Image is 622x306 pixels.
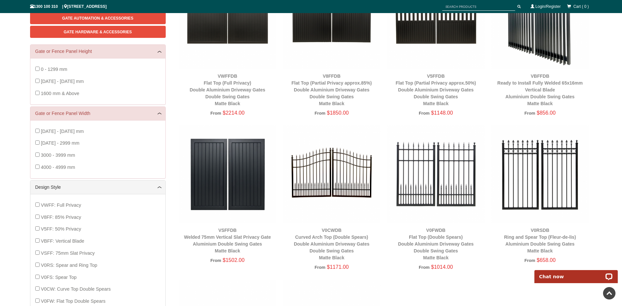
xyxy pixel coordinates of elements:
span: VSFF: 75mm Slat Privacy [41,250,95,256]
a: VBFFDBReady to Install Fully Welded 65x16mm Vertical BladeAluminium Double Swing GatesMatte Black [497,73,583,106]
a: VSFFDBWelded 75mm Vertical Slat Privacy GateAluminium Double Swing GatesMatte Black [184,228,271,253]
img: V0RSDB - Ring and Spear Top (Fleur-de-lis) - Aluminium Double Swing Gates - Matte Black - Gate Wa... [491,125,589,223]
span: Cart ( 0 ) [573,4,589,9]
span: $1148.00 [431,110,453,116]
iframe: LiveChat chat widget [530,263,622,283]
span: [DATE] - [DATE] mm [41,129,84,134]
a: Gate Hardware & Accessories [30,26,166,38]
span: From [314,265,325,270]
span: V0FS: Spear Top [41,275,76,280]
a: VWFFDBFlat Top (Full Privacy)Double Aluminium Driveway GatesDouble Swing GatesMatte Black [190,73,265,106]
a: V5FFDBFlat Top (Partial Privacy approx.50%)Double Aluminium Driveway GatesDouble Swing GatesMatte... [396,73,476,106]
span: 1300 100 310 | [STREET_ADDRESS] [30,4,107,9]
span: 4000 - 4999 mm [41,165,75,170]
span: V5FF: 50% Privacy [41,226,81,232]
span: [DATE] - 2999 mm [41,140,79,146]
span: 3000 - 3999 mm [41,153,75,158]
span: $1502.00 [223,257,244,263]
a: V8FFDBFlat Top (Partial Privacy approx.85%)Double Aluminium Driveway GatesDouble Swing GatesMatte... [292,73,372,106]
span: From [210,111,221,116]
span: 1600 mm & Above [41,91,79,96]
img: V0FWDB - Flat Top (Double Spears) - Double Aluminium Driveway Gates - Double Swing Gates - Matte ... [387,125,485,223]
span: $1171.00 [327,264,349,270]
span: From [419,265,429,270]
span: $658.00 [537,257,556,263]
span: $1014.00 [431,264,453,270]
span: $1850.00 [327,110,349,116]
span: VWFF: Full Privacy [41,202,81,208]
a: V0CWDBCurved Arch Top (Double Spears)Double Aluminium Driveway GatesDouble Swing GatesMatte Black [294,228,369,260]
a: V0RSDBRing and Spear Top (Fleur-de-lis)Aluminium Double Swing GatesMatte Black [504,228,576,253]
a: Login/Register [535,4,561,9]
a: V0FWDBFlat Top (Double Spears)Double Aluminium Driveway GatesDouble Swing GatesMatte Black [398,228,474,260]
span: From [210,258,221,263]
span: $856.00 [537,110,556,116]
span: V0FW: Flat Top Double Spears [41,298,106,304]
span: V0CW: Curve Top Double Spears [41,286,111,292]
input: SEARCH PRODUCTS [442,3,515,11]
a: Gate or Fence Panel Height [35,48,160,55]
a: Gate or Fence Panel Width [35,110,160,117]
span: From [524,258,535,263]
span: V0RS: Spear and Ring Top [41,263,97,268]
span: 0 - 1299 mm [41,67,67,72]
span: [DATE] - [DATE] mm [41,79,84,84]
span: V8FF: 85% Privacy [41,215,81,220]
span: VBFF: Vertical Blade [41,238,84,244]
img: VSFFDB - Welded 75mm Vertical Slat Privacy Gate - Aluminium Double Swing Gates - Matte Black - Ga... [179,125,277,223]
a: Design Style [35,184,160,191]
span: Gate Hardware & Accessories [64,30,132,34]
span: From [419,111,429,116]
span: Gate Automation & Accessories [62,16,133,21]
span: From [314,111,325,116]
img: V0CWDB - Curved Arch Top (Double Spears) - Double Aluminium Driveway Gates - Double Swing Gates -... [283,125,380,223]
span: From [524,111,535,116]
a: Gate Automation & Accessories [30,12,166,24]
span: $2214.00 [223,110,244,116]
